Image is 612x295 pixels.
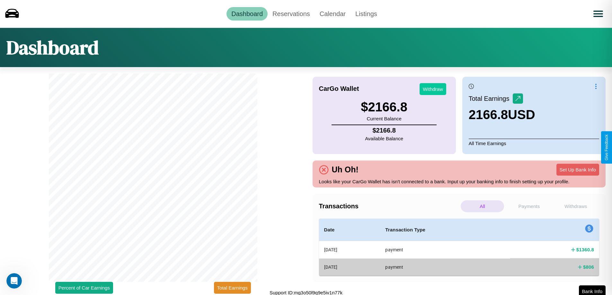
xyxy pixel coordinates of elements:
[469,108,535,122] h3: 2166.8 USD
[6,34,99,61] h1: Dashboard
[214,282,251,294] button: Total Earnings
[469,93,513,104] p: Total Earnings
[319,177,599,186] p: Looks like your CarGo Wallet has isn't connected to a bank. Input up your banking info to finish ...
[268,7,315,21] a: Reservations
[507,200,551,212] p: Payments
[365,127,403,134] h4: $ 2166.8
[576,246,594,253] h4: $ 1360.8
[350,7,382,21] a: Listings
[583,264,594,270] h4: $ 806
[319,85,359,92] h4: CarGo Wallet
[420,83,446,95] button: Withdraw
[554,200,598,212] p: Withdraws
[319,258,380,275] th: [DATE]
[319,219,599,276] table: simple table
[361,114,407,123] p: Current Balance
[469,139,599,148] p: All Time Earnings
[319,203,459,210] h4: Transactions
[329,165,362,174] h4: Uh Oh!
[315,7,350,21] a: Calendar
[226,7,268,21] a: Dashboard
[55,282,113,294] button: Percent of Car Earnings
[319,241,380,259] th: [DATE]
[324,226,375,234] h4: Date
[461,200,504,212] p: All
[589,5,607,23] button: Open menu
[380,241,510,259] th: payment
[361,100,407,114] h3: $ 2166.8
[380,258,510,275] th: payment
[556,164,599,176] button: Set Up Bank Info
[6,273,22,289] iframe: Intercom live chat
[365,134,403,143] p: Available Balance
[385,226,505,234] h4: Transaction Type
[604,134,609,161] div: Give Feedback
